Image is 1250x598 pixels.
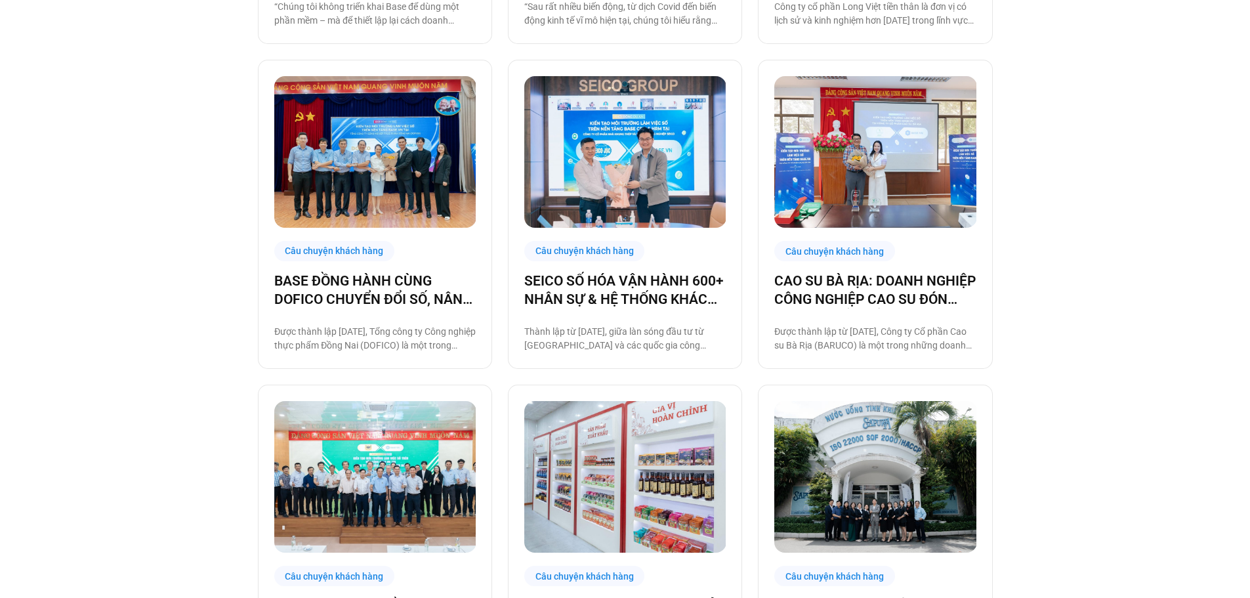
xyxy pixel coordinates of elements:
[774,241,895,261] div: Câu chuyện khách hàng
[274,566,395,586] div: Câu chuyện khách hàng
[274,241,395,261] div: Câu chuyện khách hàng
[524,325,726,352] p: Thành lập từ [DATE], giữa làn sóng đầu tư từ [GEOGRAPHIC_DATA] và các quốc gia công nghiệp phát t...
[774,272,976,309] a: CAO SU BÀ RỊA: DOANH NGHIỆP CÔNG NGHIỆP CAO SU ĐÓN ĐẦU CHUYỂN ĐỔI SỐ
[524,272,726,309] a: SEICO SỐ HÓA VẬN HÀNH 600+ NHÂN SỰ & HỆ THỐNG KHÁCH HÀNG CÙNG [DOMAIN_NAME]
[524,241,645,261] div: Câu chuyện khách hàng
[274,272,476,309] a: BASE ĐỒNG HÀNH CÙNG DOFICO CHUYỂN ĐỔI SỐ, NÂNG CAO VỊ THẾ DOANH NGHIỆP VIỆT
[274,325,476,352] p: Được thành lập [DATE], Tổng công ty Công nghiệp thực phẩm Đồng Nai (DOFICO) là một trong những tổ...
[774,325,976,352] p: Được thành lập từ [DATE], Công ty Cổ phần Cao su Bà Rịa (BARUCO) là một trong những doanh nghiệp ...
[524,566,645,586] div: Câu chuyện khách hàng
[774,566,895,586] div: Câu chuyện khách hàng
